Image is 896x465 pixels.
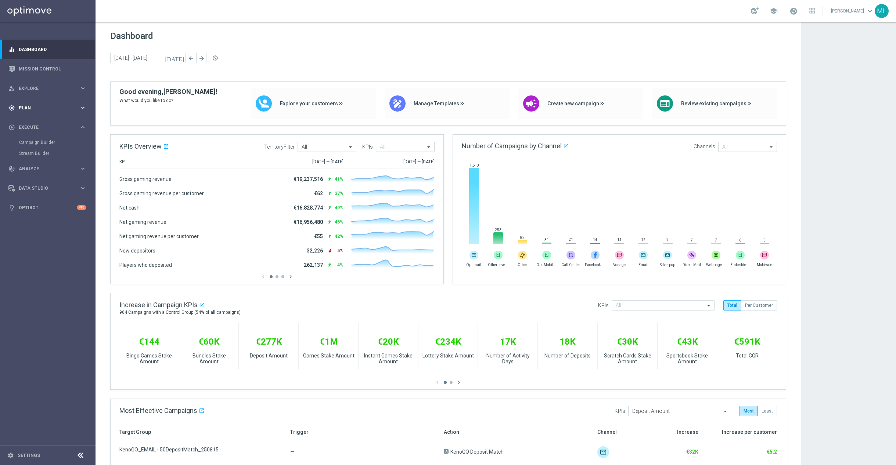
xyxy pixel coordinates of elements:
[19,137,95,148] div: Campaign Builder
[19,106,79,110] span: Plan
[79,85,86,92] i: keyboard_arrow_right
[19,139,76,145] a: Campaign Builder
[8,46,15,53] i: equalizer
[866,7,874,15] span: keyboard_arrow_down
[8,105,79,111] div: Plan
[8,105,87,111] button: gps_fixed Plan keyboard_arrow_right
[8,185,87,191] button: Data Studio keyboard_arrow_right
[8,166,15,172] i: track_changes
[8,166,79,172] div: Analyze
[8,198,86,217] div: Optibot
[8,105,15,111] i: gps_fixed
[770,7,778,15] span: school
[8,205,87,211] button: lightbulb Optibot +10
[19,125,79,130] span: Execute
[8,47,87,52] button: equalizer Dashboard
[8,204,15,211] i: lightbulb
[19,198,77,217] a: Optibot
[77,205,86,210] div: +10
[19,59,86,79] a: Mission Control
[7,452,14,459] i: settings
[8,85,79,92] div: Explore
[79,165,86,172] i: keyboard_arrow_right
[79,185,86,192] i: keyboard_arrow_right
[19,86,79,91] span: Explore
[8,124,79,131] div: Execute
[8,85,15,92] i: person_search
[8,59,86,79] div: Mission Control
[18,453,40,458] a: Settings
[19,40,86,59] a: Dashboard
[8,185,79,192] div: Data Studio
[79,104,86,111] i: keyboard_arrow_right
[8,166,87,172] button: track_changes Analyze keyboard_arrow_right
[19,167,79,171] span: Analyze
[830,6,875,17] a: [PERSON_NAME]keyboard_arrow_down
[19,148,95,159] div: Stream Builder
[19,150,76,156] a: Stream Builder
[19,186,79,190] span: Data Studio
[875,4,889,18] div: ML
[8,124,15,131] i: play_circle_outline
[8,124,87,130] button: play_circle_outline Execute keyboard_arrow_right
[8,66,87,72] button: Mission Control
[79,124,86,131] i: keyboard_arrow_right
[8,86,87,91] button: person_search Explore keyboard_arrow_right
[8,40,86,59] div: Dashboard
